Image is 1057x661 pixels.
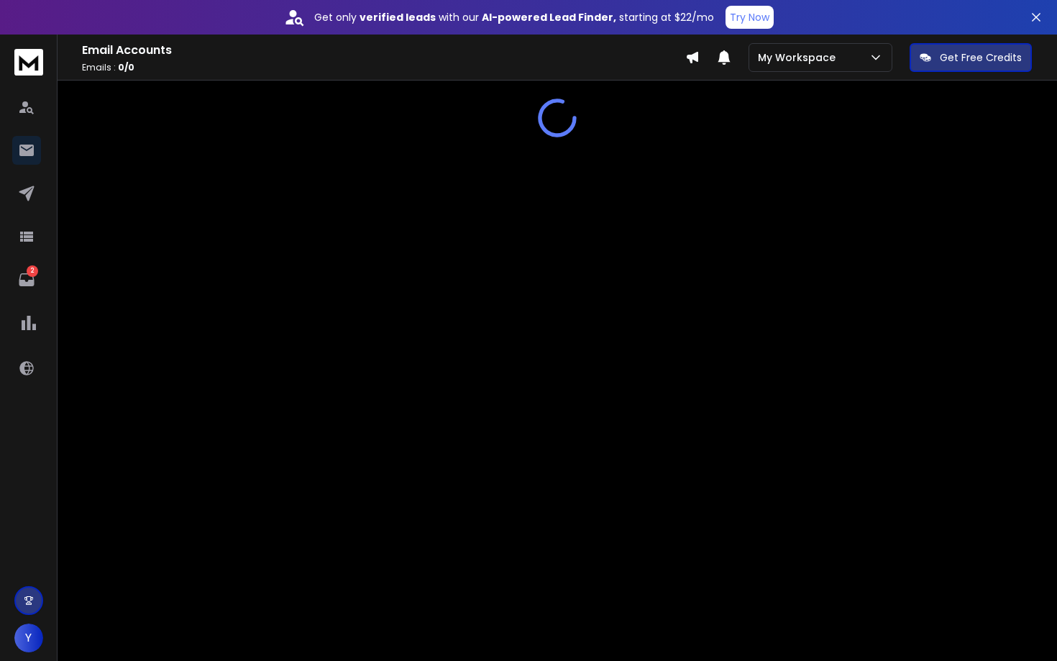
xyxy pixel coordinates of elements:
strong: AI-powered Lead Finder, [482,10,616,24]
strong: verified leads [360,10,436,24]
p: My Workspace [758,50,841,65]
button: Get Free Credits [910,43,1032,72]
p: Try Now [730,10,769,24]
p: Get Free Credits [940,50,1022,65]
a: 2 [12,265,41,294]
button: Y [14,624,43,652]
button: Try Now [726,6,774,29]
h1: Email Accounts [82,42,685,59]
p: Get only with our starting at $22/mo [314,10,714,24]
span: 0 / 0 [118,61,134,73]
p: Emails : [82,62,685,73]
img: logo [14,49,43,76]
p: 2 [27,265,38,277]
